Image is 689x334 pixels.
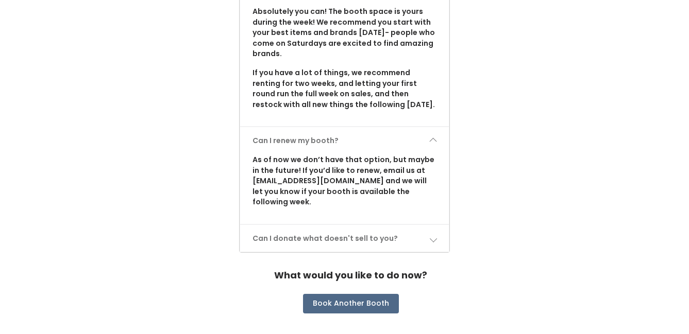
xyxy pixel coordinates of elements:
p: As of now we don’t have that option, but maybe in the future! If you’d like to renew, email us at... [253,154,436,207]
a: Can I renew my booth? [240,127,448,154]
p: Absolutely you can! The booth space is yours during the week! We recommend you start with your be... [253,6,436,59]
button: Book Another Booth [303,294,399,313]
h4: What would you like to do now? [274,265,427,286]
a: Can I donate what doesn't sell to you? [240,225,448,252]
p: If you have a lot of things, we recommend renting for two weeks, and letting your first round run... [253,67,436,110]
